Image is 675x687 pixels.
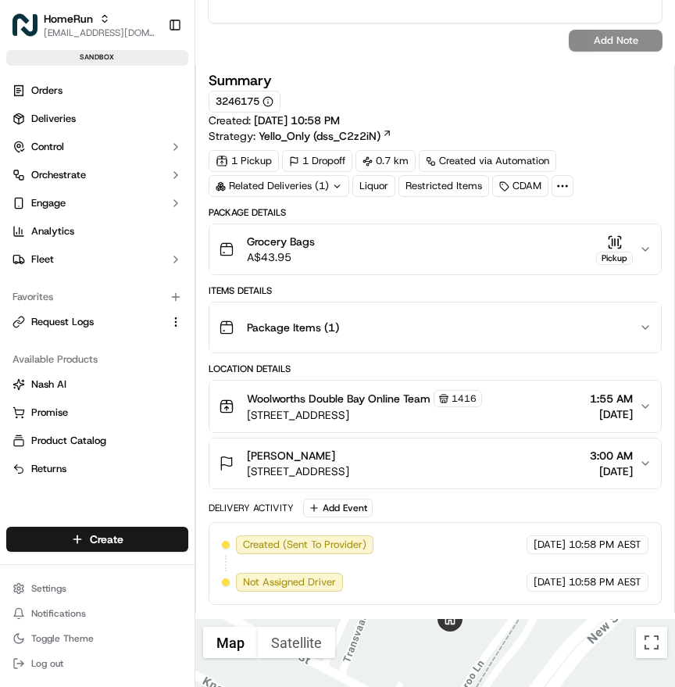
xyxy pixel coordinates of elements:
[636,627,667,658] button: Toggle fullscreen view
[247,234,315,249] span: Grocery Bags
[596,252,633,265] div: Pickup
[209,73,272,88] h3: Summary
[6,106,188,131] a: Deliveries
[590,463,633,479] span: [DATE]
[590,448,633,463] span: 3:00 AM
[12,315,163,329] a: Request Logs
[12,434,182,448] a: Product Catalog
[303,499,373,517] button: Add Event
[209,224,661,274] button: Grocery BagsA$43.95Pickup
[31,434,106,448] span: Product Catalog
[243,575,336,589] span: Not Assigned Driver
[6,400,188,425] button: Promise
[247,407,482,423] span: [STREET_ADDRESS]
[6,191,188,216] button: Engage
[259,128,392,144] a: Yello_Only (dss_C2z2iN)
[282,150,352,172] div: 1 Dropoff
[31,196,66,210] span: Engage
[12,377,182,392] a: Nash AI
[254,113,340,127] span: [DATE] 10:58 PM
[590,406,633,422] span: [DATE]
[6,603,188,624] button: Notifications
[6,284,188,310] div: Favorites
[31,582,66,595] span: Settings
[6,78,188,103] a: Orders
[6,310,188,335] button: Request Logs
[259,128,380,144] span: Yello_Only (dss_C2z2iN)
[31,377,66,392] span: Nash AI
[209,363,662,375] div: Location Details
[203,627,258,658] button: Show street map
[12,13,37,38] img: HomeRun
[209,175,349,197] div: Related Deliveries (1)
[596,234,633,265] button: Pickup
[247,463,349,479] span: [STREET_ADDRESS]
[31,224,74,238] span: Analytics
[590,391,633,406] span: 1:55 AM
[31,406,68,420] span: Promise
[534,538,566,552] span: [DATE]
[6,134,188,159] button: Control
[209,381,661,432] button: Woolworths Double Bay Online Team1416[STREET_ADDRESS]1:55 AM[DATE]
[243,538,366,552] span: Created (Sent To Provider)
[209,128,392,144] div: Strategy:
[209,206,662,219] div: Package Details
[6,456,188,481] button: Returns
[209,284,662,297] div: Items Details
[6,219,188,244] a: Analytics
[216,95,273,109] button: 3246175
[352,175,395,197] div: Liquor
[12,462,182,476] a: Returns
[6,6,162,44] button: HomeRunHomeRun[EMAIL_ADDRESS][DOMAIN_NAME]
[31,112,76,126] span: Deliveries
[247,249,315,265] span: A$43.95
[6,578,188,599] button: Settings
[247,391,430,406] span: Woolworths Double Bay Online Team
[31,657,63,670] span: Log out
[258,627,335,658] button: Show satellite imagery
[6,628,188,649] button: Toggle Theme
[90,531,123,547] span: Create
[6,428,188,453] button: Product Catalog
[209,302,661,352] button: Package Items (1)
[492,175,548,197] div: CDAM
[31,168,86,182] span: Orchestrate
[31,315,94,329] span: Request Logs
[6,527,188,552] button: Create
[534,575,566,589] span: [DATE]
[44,11,93,27] button: HomeRun
[209,438,661,488] button: [PERSON_NAME][STREET_ADDRESS]3:00 AM[DATE]
[31,607,86,620] span: Notifications
[31,462,66,476] span: Returns
[31,140,64,154] span: Control
[209,113,340,128] span: Created:
[31,632,94,645] span: Toggle Theme
[6,50,188,66] div: sandbox
[6,653,188,674] button: Log out
[6,347,188,372] div: Available Products
[247,320,339,335] span: Package Items ( 1 )
[44,27,155,39] button: [EMAIL_ADDRESS][DOMAIN_NAME]
[6,247,188,272] button: Fleet
[355,150,416,172] div: 0.7 km
[569,538,641,552] span: 10:58 PM AEST
[419,150,556,172] a: Created via Automation
[6,163,188,188] button: Orchestrate
[452,392,477,405] span: 1416
[209,150,279,172] div: 1 Pickup
[569,575,641,589] span: 10:58 PM AEST
[6,372,188,397] button: Nash AI
[398,175,489,197] div: Restricted Items
[31,252,54,267] span: Fleet
[247,448,335,463] span: [PERSON_NAME]
[12,406,182,420] a: Promise
[31,84,62,98] span: Orders
[209,502,294,514] div: Delivery Activity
